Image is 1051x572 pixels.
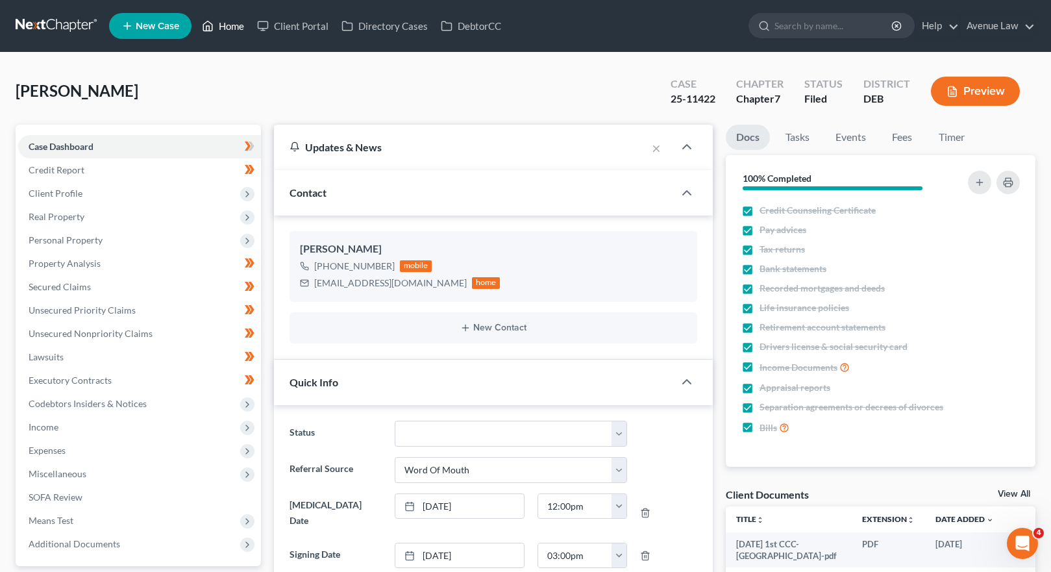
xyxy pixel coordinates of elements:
input: Search by name... [774,14,893,38]
span: Separation agreements or decrees of divorces [760,401,943,414]
div: mobile [400,260,432,272]
a: Avenue Law [960,14,1035,38]
a: Executory Contracts [18,369,261,392]
i: expand_more [986,516,994,524]
a: Unsecured Priority Claims [18,299,261,322]
label: Referral Source [283,457,388,483]
span: Appraisal reports [760,381,830,394]
span: Credit Counseling Certificate [760,204,876,217]
button: New Contact [300,323,687,333]
div: 25-11422 [671,92,715,106]
div: Chapter [736,92,784,106]
a: DebtorCC [434,14,508,38]
span: Unsecured Nonpriority Claims [29,328,153,339]
span: Recorded mortgages and deeds [760,282,885,295]
span: Executory Contracts [29,375,112,386]
div: Client Documents [726,488,809,501]
div: DEB [863,92,910,106]
a: Secured Claims [18,275,261,299]
strong: 100% Completed [743,173,811,184]
td: PDF [852,532,925,568]
a: Credit Report [18,158,261,182]
iframe: Intercom live chat [1007,528,1038,559]
a: Lawsuits [18,345,261,369]
span: Retirement account statements [760,321,885,334]
span: Pay advices [760,223,806,236]
span: Bank statements [760,262,826,275]
span: Secured Claims [29,281,91,292]
span: 7 [774,92,780,105]
div: Case [671,77,715,92]
a: Docs [726,125,770,150]
div: Chapter [736,77,784,92]
a: Fees [882,125,923,150]
a: View All [998,490,1030,499]
span: Personal Property [29,234,103,245]
a: Timer [928,125,975,150]
span: New Case [136,21,179,31]
a: Unsecured Nonpriority Claims [18,322,261,345]
i: unfold_more [756,516,764,524]
span: Drivers license & social security card [760,340,908,353]
a: Extensionunfold_more [862,514,915,524]
div: [PHONE_NUMBER] [314,260,395,273]
span: Expenses [29,445,66,456]
a: Case Dashboard [18,135,261,158]
a: Home [195,14,251,38]
label: Signing Date [283,543,388,569]
span: Means Test [29,515,73,526]
span: Miscellaneous [29,468,86,479]
span: Income [29,421,58,432]
div: Status [804,77,843,92]
div: [EMAIL_ADDRESS][DOMAIN_NAME] [314,277,467,290]
span: Property Analysis [29,258,101,269]
input: -- : -- [538,543,612,568]
span: Case Dashboard [29,141,93,152]
div: [PERSON_NAME] [300,242,687,257]
span: Tax returns [760,243,805,256]
div: District [863,77,910,92]
button: Preview [931,77,1020,106]
span: Lawsuits [29,351,64,362]
a: Help [915,14,959,38]
td: [DATE] [925,532,1004,568]
input: -- : -- [538,494,612,519]
label: Status [283,421,388,447]
div: home [472,277,501,289]
label: [MEDICAL_DATA] Date [283,493,388,532]
span: Quick Info [290,376,338,388]
span: Unsecured Priority Claims [29,305,136,316]
a: SOFA Review [18,486,261,509]
a: Events [825,125,876,150]
span: Income Documents [760,361,837,374]
div: Filed [804,92,843,106]
a: Date Added expand_more [935,514,994,524]
span: Life insurance policies [760,301,849,314]
td: [DATE] 1st CCC-[GEOGRAPHIC_DATA]-pdf [726,532,852,568]
span: Additional Documents [29,538,120,549]
a: [DATE] [395,543,525,568]
button: × [652,140,661,156]
span: SOFA Review [29,491,82,503]
a: Titleunfold_more [736,514,764,524]
span: Credit Report [29,164,84,175]
span: Contact [290,186,327,199]
span: Bills [760,421,777,434]
span: Client Profile [29,188,82,199]
a: Property Analysis [18,252,261,275]
span: [PERSON_NAME] [16,81,138,100]
i: unfold_more [907,516,915,524]
a: Client Portal [251,14,335,38]
a: Tasks [775,125,820,150]
span: Codebtors Insiders & Notices [29,398,147,409]
div: Updates & News [290,140,631,154]
span: Real Property [29,211,84,222]
a: [DATE] [395,494,525,519]
span: 4 [1033,528,1044,538]
a: Directory Cases [335,14,434,38]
